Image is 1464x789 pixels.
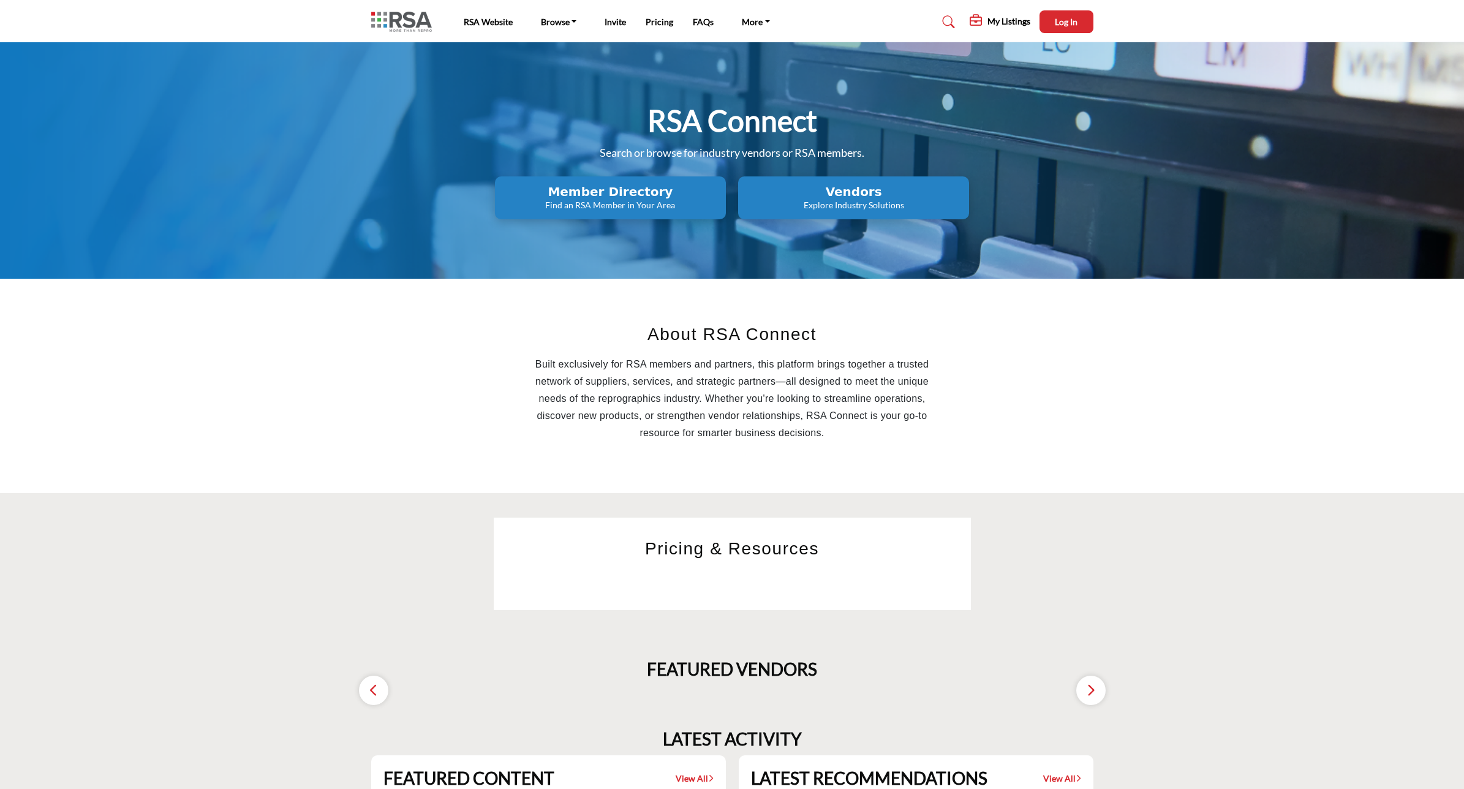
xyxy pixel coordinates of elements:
div: My Listings [970,15,1030,29]
h2: FEATURED VENDORS [647,659,817,680]
span: Log In [1055,17,1077,27]
p: Built exclusively for RSA members and partners, this platform brings together a trusted network o... [521,356,943,442]
h2: LATEST ACTIVITY [663,729,802,750]
button: Member Directory Find an RSA Member in Your Area [495,176,726,219]
a: More [733,13,779,31]
h2: About RSA Connect [521,322,943,347]
a: Search [930,12,963,32]
button: Log In [1040,10,1093,33]
h2: LATEST RECOMMENDATIONS [751,768,987,789]
h1: RSA Connect [647,102,817,140]
h2: FEATURED CONTENT [383,768,554,789]
a: Pricing [646,17,673,27]
h5: My Listings [987,16,1030,27]
span: Search or browse for industry vendors or RSA members. [600,146,864,159]
p: Explore Industry Solutions [742,199,965,211]
button: Vendors Explore Industry Solutions [738,176,969,219]
a: Browse [532,13,586,31]
a: Invite [605,17,626,27]
h2: Vendors [742,184,965,199]
img: Site Logo [371,12,438,32]
a: View All [676,772,714,785]
a: View All [1043,772,1081,785]
a: RSA Website [464,17,513,27]
h2: Pricing & Resources [521,536,943,562]
a: FAQs [693,17,714,27]
h2: Member Directory [499,184,722,199]
p: Find an RSA Member in Your Area [499,199,722,211]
